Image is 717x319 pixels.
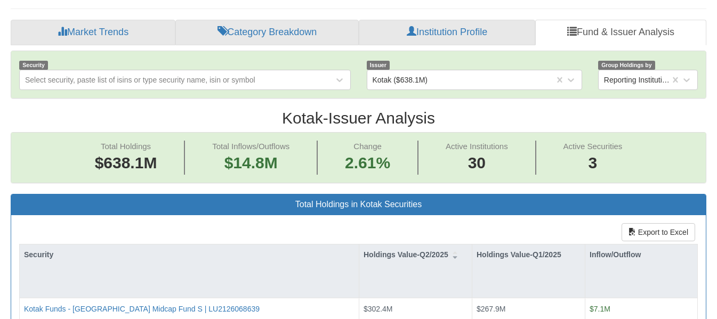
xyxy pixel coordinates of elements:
span: Active Institutions [446,142,508,151]
a: Institution Profile [359,20,535,45]
span: $14.8M [224,154,278,171]
span: Active Securities [563,142,622,151]
span: Total Inflows/Outflows [212,142,289,151]
a: Market Trends [11,20,175,45]
button: Export to Excel [622,223,695,241]
span: $267.9M [477,305,505,313]
a: Category Breakdown [175,20,359,45]
span: Change [353,142,382,151]
div: Inflow/Outflow [585,244,697,265]
span: 2.61% [345,152,390,175]
h2: Kotak - Issuer Analysis [11,109,706,127]
span: Group Holdings by [598,61,655,70]
span: $638.1M [95,154,157,171]
span: Issuer [367,61,390,70]
span: Total Holdings [101,142,151,151]
span: $302.4M [364,305,392,313]
div: Security [20,244,359,265]
span: Security [19,61,48,70]
span: $7.1M [590,305,610,313]
div: Holdings Value-Q1/2025 [472,244,585,265]
div: Reporting Institutions [604,75,671,85]
div: Holdings Value-Q2/2025 [359,244,472,265]
h3: Total Holdings in Kotak Securities [19,200,698,209]
span: 30 [446,152,508,175]
button: Kotak Funds - [GEOGRAPHIC_DATA] Midcap Fund S | LU2126068639 [24,304,260,314]
div: Kotak ($638.1M) [373,75,428,85]
div: Select security, paste list of isins or type security name, isin or symbol [25,75,255,85]
span: 3 [563,152,622,175]
a: Fund & Issuer Analysis [535,20,706,45]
